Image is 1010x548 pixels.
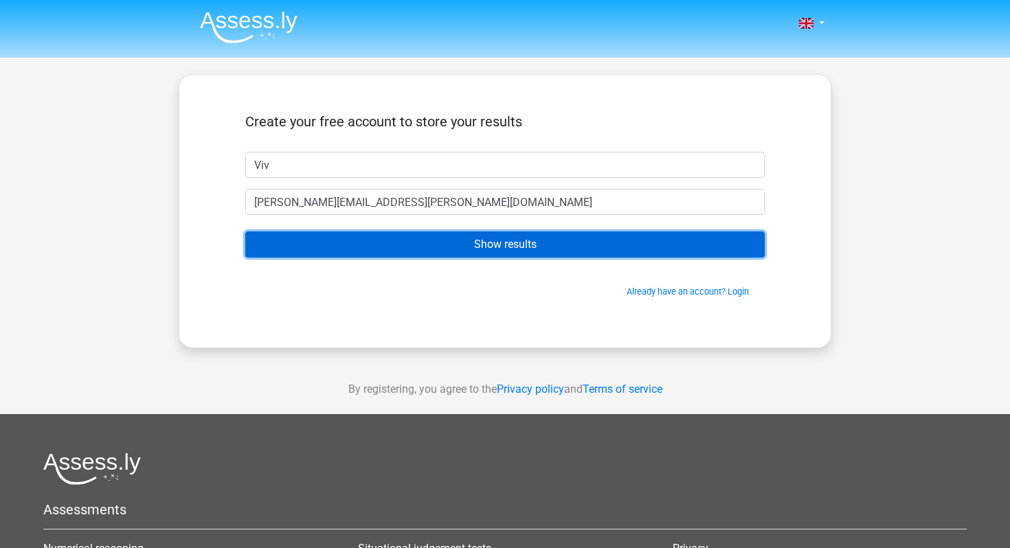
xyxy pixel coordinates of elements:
a: Already have an account? Login [627,286,749,297]
input: Show results [245,231,765,258]
a: Terms of service [583,383,662,396]
h5: Assessments [43,501,967,518]
input: First name [245,152,765,178]
img: Assessly logo [43,453,141,485]
img: Assessly [200,11,298,43]
input: Email [245,189,765,215]
a: Privacy policy [497,383,564,396]
h5: Create your free account to store your results [245,113,765,130]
